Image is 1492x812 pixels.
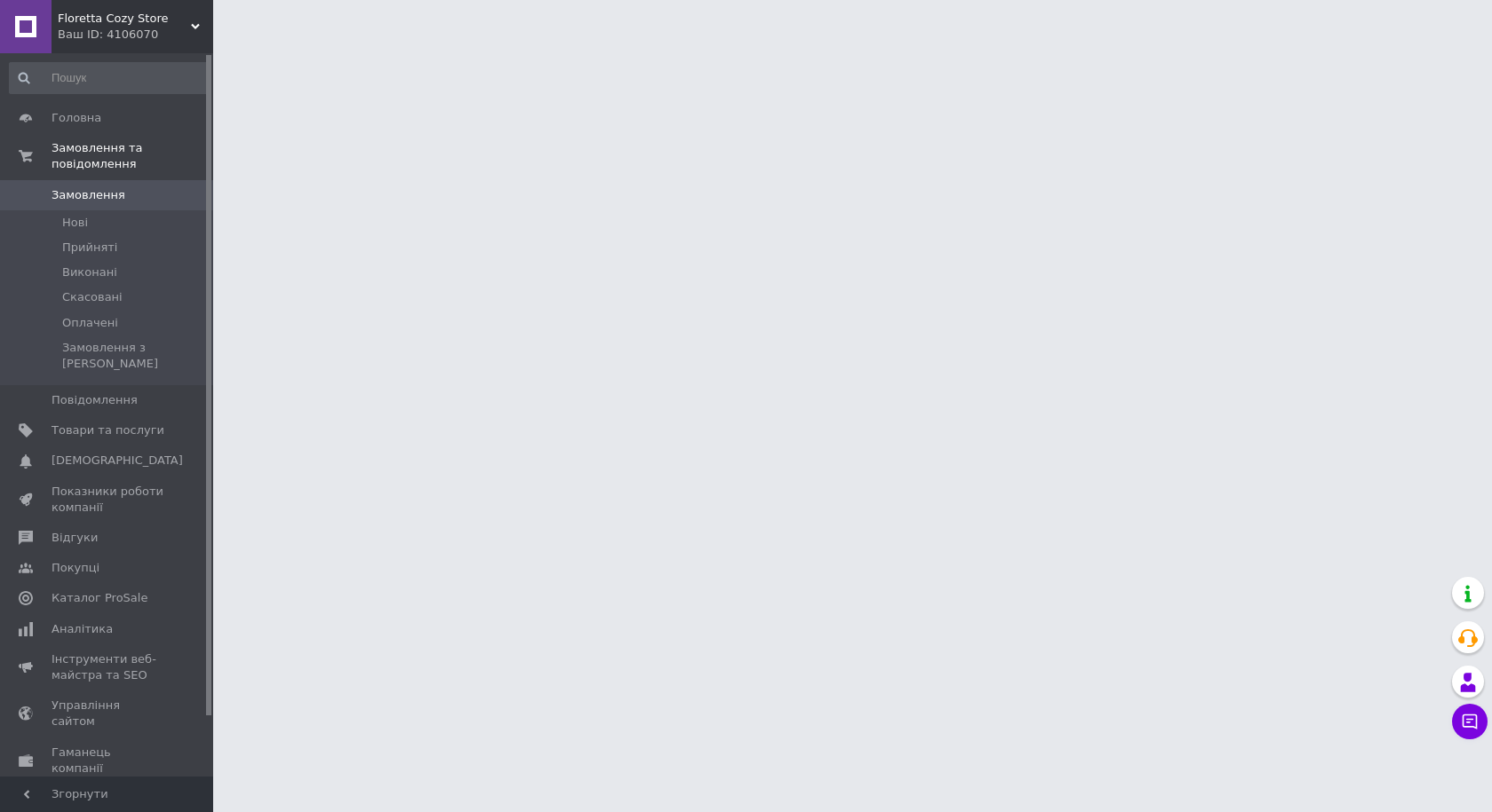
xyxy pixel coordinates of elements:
[62,289,123,305] span: Скасовані
[62,215,88,231] span: Нові
[52,621,113,637] span: Аналітика
[52,651,164,683] span: Інструменти веб-майстра та SEO
[52,110,101,126] span: Головна
[58,27,213,43] div: Ваш ID: 4106070
[52,590,147,606] span: Каталог ProSale
[52,484,164,516] span: Показники роботи компанії
[62,340,208,372] span: Замовлення з [PERSON_NAME]
[52,187,125,203] span: Замовлення
[52,530,98,546] span: Відгуки
[52,422,164,438] span: Товари та послуги
[52,560,99,576] span: Покупці
[62,240,117,256] span: Прийняті
[62,315,118,331] span: Оплачені
[58,11,191,27] span: Floretta Cozy Store
[9,62,210,94] input: Пошук
[52,745,164,777] span: Гаманець компанії
[1452,704,1488,739] button: Чат з покупцем
[52,392,138,408] span: Повідомлення
[52,698,164,729] span: Управління сайтом
[52,140,213,172] span: Замовлення та повідомлення
[62,264,117,280] span: Виконані
[52,453,183,469] span: [DEMOGRAPHIC_DATA]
